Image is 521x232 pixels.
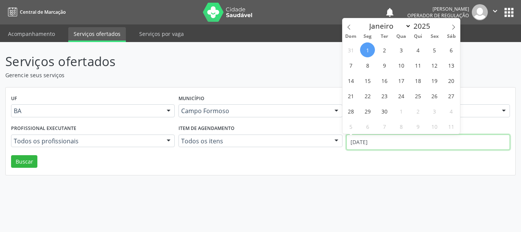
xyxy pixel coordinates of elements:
[444,119,459,134] span: Outubro 11, 2025
[20,9,66,15] span: Central de Marcação
[377,58,392,73] span: Setembro 9, 2025
[444,58,459,73] span: Setembro 13, 2025
[360,58,375,73] span: Setembro 8, 2025
[346,135,510,150] input: Selecione um intervalo
[377,88,392,103] span: Setembro 23, 2025
[393,34,410,39] span: Qua
[14,107,159,115] span: BA
[360,73,375,88] span: Setembro 15, 2025
[11,155,37,168] button: Buscar
[443,34,460,39] span: Sáb
[178,93,204,105] label: Município
[3,27,60,41] a: Acompanhamento
[407,12,469,19] span: Operador de regulação
[472,4,488,20] img: img
[343,58,358,73] span: Setembro 7, 2025
[384,7,395,18] button: notifications
[68,27,126,42] a: Serviços ofertados
[427,42,442,57] span: Setembro 5, 2025
[410,73,425,88] span: Setembro 18, 2025
[134,27,189,41] a: Serviços por vaga
[427,73,442,88] span: Setembro 19, 2025
[360,42,375,57] span: Setembro 1, 2025
[181,107,326,115] span: Campo Formoso
[343,88,358,103] span: Setembro 21, 2025
[407,6,469,12] div: [PERSON_NAME]
[411,21,436,31] input: Year
[14,137,159,145] span: Todos os profissionais
[427,119,442,134] span: Outubro 10, 2025
[5,52,363,71] p: Serviços ofertados
[5,71,363,79] p: Gerencie seus serviços
[359,34,376,39] span: Seg
[377,104,392,118] span: Setembro 30, 2025
[11,93,17,105] label: UF
[410,34,426,39] span: Qui
[394,73,408,88] span: Setembro 17, 2025
[410,104,425,118] span: Outubro 2, 2025
[427,88,442,103] span: Setembro 26, 2025
[394,104,408,118] span: Outubro 1, 2025
[394,88,408,103] span: Setembro 24, 2025
[427,104,442,118] span: Outubro 3, 2025
[444,73,459,88] span: Setembro 20, 2025
[343,119,358,134] span: Outubro 5, 2025
[394,119,408,134] span: Outubro 8, 2025
[360,88,375,103] span: Setembro 22, 2025
[377,119,392,134] span: Outubro 7, 2025
[11,123,76,135] label: Profissional executante
[376,34,393,39] span: Ter
[377,42,392,57] span: Setembro 2, 2025
[360,104,375,118] span: Setembro 29, 2025
[502,6,516,19] button: apps
[444,42,459,57] span: Setembro 6, 2025
[366,21,412,31] select: Month
[5,6,66,18] a: Central de Marcação
[427,58,442,73] span: Setembro 12, 2025
[410,88,425,103] span: Setembro 25, 2025
[444,104,459,118] span: Outubro 4, 2025
[360,119,375,134] span: Outubro 6, 2025
[377,73,392,88] span: Setembro 16, 2025
[491,7,499,15] i: 
[178,123,235,135] label: Item de agendamento
[181,137,326,145] span: Todos os itens
[343,73,358,88] span: Setembro 14, 2025
[426,34,443,39] span: Sex
[394,58,408,73] span: Setembro 10, 2025
[410,58,425,73] span: Setembro 11, 2025
[410,42,425,57] span: Setembro 4, 2025
[343,34,359,39] span: Dom
[343,42,358,57] span: Agosto 31, 2025
[488,4,502,20] button: 
[410,119,425,134] span: Outubro 9, 2025
[444,88,459,103] span: Setembro 27, 2025
[394,42,408,57] span: Setembro 3, 2025
[343,104,358,118] span: Setembro 28, 2025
